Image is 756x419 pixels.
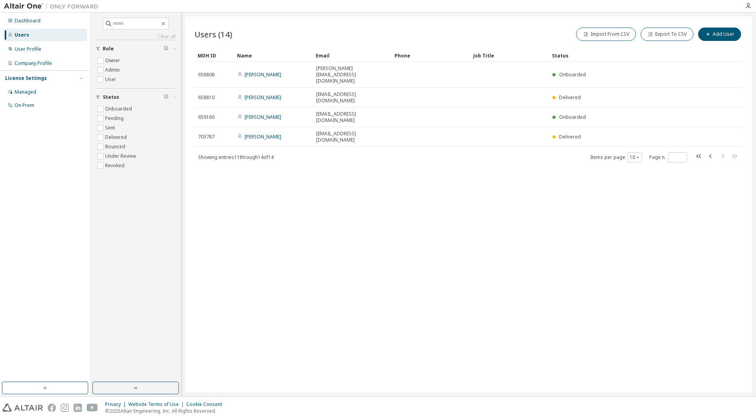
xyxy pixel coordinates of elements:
div: Phone [395,49,467,62]
label: Revoked [105,161,126,170]
button: Status [96,89,176,106]
label: Delivered [105,133,128,142]
span: [EMAIL_ADDRESS][DOMAIN_NAME] [316,91,388,104]
span: Clear filter [164,46,169,52]
span: Items per page [590,152,642,162]
div: Company Profile [15,60,52,66]
div: Email [316,49,388,62]
img: facebook.svg [48,404,56,412]
img: altair_logo.svg [2,404,43,412]
button: 10 [630,154,640,161]
button: Export To CSV [641,28,693,41]
div: Privacy [105,401,128,408]
span: Role [103,46,114,52]
a: [PERSON_NAME] [245,71,281,78]
span: Page n. [649,152,687,162]
a: [PERSON_NAME] [245,114,281,120]
img: instagram.svg [61,404,69,412]
label: Sent [105,123,117,133]
span: [EMAIL_ADDRESS][DOMAIN_NAME] [316,111,388,124]
img: Altair One [4,2,102,10]
div: User Profile [15,46,41,52]
span: 658810 [198,94,215,101]
div: License Settings [5,75,47,81]
a: [PERSON_NAME] [245,94,281,101]
label: Pending [105,114,125,123]
span: 659160 [198,114,215,120]
div: Job Title [473,49,546,62]
span: Delivered [559,94,581,101]
label: Owner [105,56,122,65]
div: Website Terms of Use [128,401,186,408]
button: Add User [698,28,741,41]
span: Clear filter [164,94,169,100]
a: Clear all [96,33,176,40]
label: Bounced [105,142,127,151]
span: Status [103,94,119,100]
div: Name [237,49,309,62]
label: Onboarded [105,104,133,114]
button: Import From CSV [576,28,636,41]
span: [PERSON_NAME][EMAIL_ADDRESS][DOMAIN_NAME] [316,65,388,84]
p: © 2025 Altair Engineering, Inc. All Rights Reserved. [105,408,227,414]
img: linkedin.svg [74,404,82,412]
img: youtube.svg [87,404,98,412]
div: Users [15,32,29,38]
span: Onboarded [559,71,586,78]
span: Showing entries 11 through 14 of 14 [198,154,274,161]
div: MDH ID [198,49,231,62]
button: Role [96,40,176,57]
label: Admin [105,65,121,75]
span: 703787 [198,134,215,140]
span: Onboarded [559,114,586,120]
label: Under Review [105,151,137,161]
span: [EMAIL_ADDRESS][DOMAIN_NAME] [316,131,388,143]
div: Cookie Consent [186,401,227,408]
a: [PERSON_NAME] [245,133,281,140]
label: User [105,75,118,84]
div: Dashboard [15,18,41,24]
div: Status [552,49,702,62]
span: 658808 [198,72,215,78]
span: Delivered [559,133,581,140]
div: On Prem [15,102,34,109]
div: Managed [15,89,36,95]
span: Users (14) [195,29,232,40]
